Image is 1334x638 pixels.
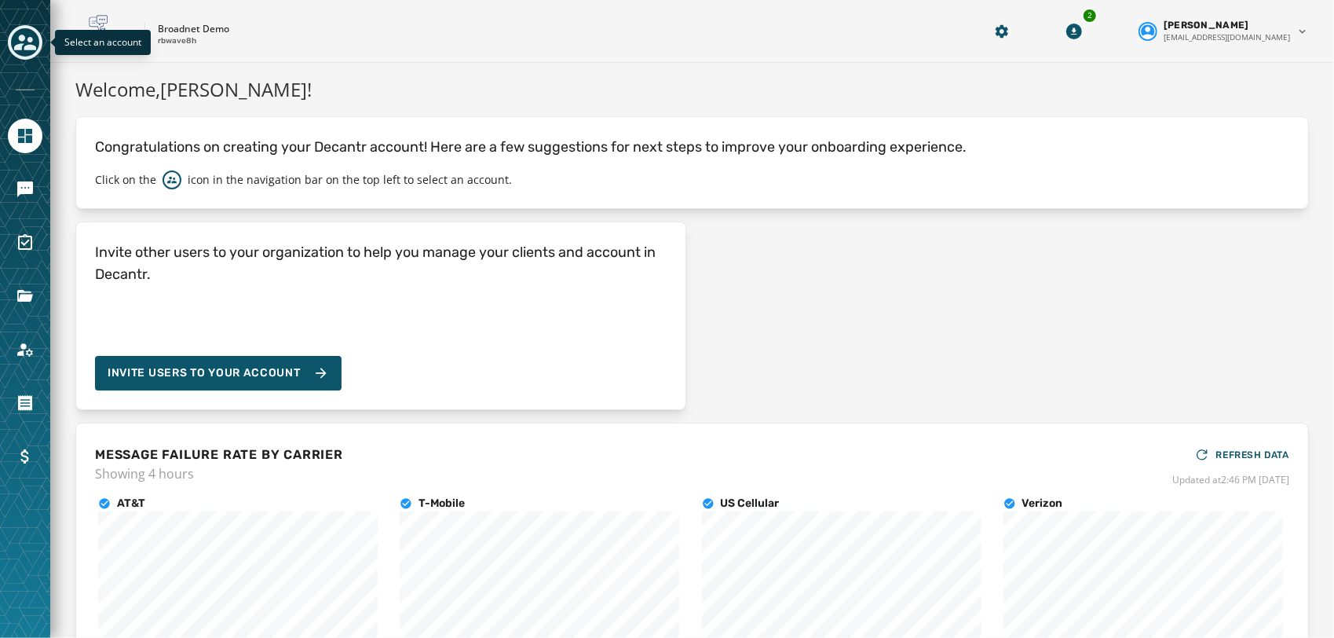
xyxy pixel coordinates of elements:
p: icon in the navigation bar on the top left to select an account. [188,172,512,188]
span: Invite Users to your account [108,365,301,381]
span: [PERSON_NAME] [1164,19,1249,31]
button: REFRESH DATA [1194,442,1289,467]
button: Download Menu [1060,17,1088,46]
h4: AT&T [117,496,145,511]
h4: Verizon [1022,496,1063,511]
a: Navigate to Home [8,119,42,153]
span: Updated at 2:46 PM [DATE] [1172,474,1289,486]
a: Navigate to Billing [8,439,42,474]
button: Toggle account select drawer [8,25,42,60]
h4: Invite other users to your organization to help you manage your clients and account in Decantr. [95,241,667,285]
button: Manage global settings [988,17,1016,46]
h4: US Cellular [721,496,780,511]
p: rbwave8h [158,35,196,47]
h4: T-Mobile [418,496,465,511]
button: Invite Users to your account [95,356,342,390]
a: Navigate to Surveys [8,225,42,260]
a: Navigate to Account [8,332,42,367]
span: Select an account [64,35,141,49]
a: Navigate to Files [8,279,42,313]
button: User settings [1132,13,1315,49]
h4: MESSAGE FAILURE RATE BY CARRIER [95,445,343,464]
span: REFRESH DATA [1216,449,1289,461]
div: 2 [1082,8,1098,24]
span: Showing 4 hours [95,464,343,483]
a: Navigate to Orders [8,386,42,420]
p: Click on the [95,172,156,188]
h1: Welcome, [PERSON_NAME] ! [75,75,1309,104]
a: Navigate to Messaging [8,172,42,207]
span: [EMAIL_ADDRESS][DOMAIN_NAME] [1164,31,1290,43]
p: Broadnet Demo [158,23,229,35]
p: Congratulations on creating your Decantr account! Here are a few suggestions for next steps to im... [95,136,1289,158]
